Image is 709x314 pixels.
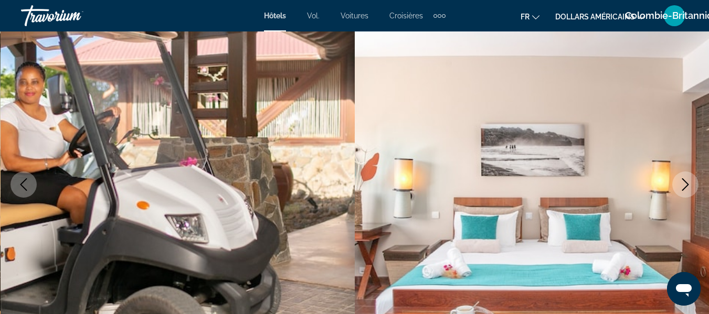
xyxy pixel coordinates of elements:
[389,12,423,20] a: Croisières
[521,13,530,21] font: fr
[341,12,368,20] a: Voitures
[555,13,635,21] font: dollars américains
[307,12,320,20] a: Vol.
[661,5,688,27] button: Menu utilisateur
[433,7,446,24] button: Éléments de navigation supplémentaires
[672,171,699,198] button: Next image
[667,272,701,306] iframe: Bouton de lancement de la fenêtre de messagerie
[10,171,37,198] button: Previous image
[555,9,645,24] button: Changer de devise
[521,9,539,24] button: Changer de langue
[21,2,126,29] a: Travorium
[264,12,286,20] a: Hôtels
